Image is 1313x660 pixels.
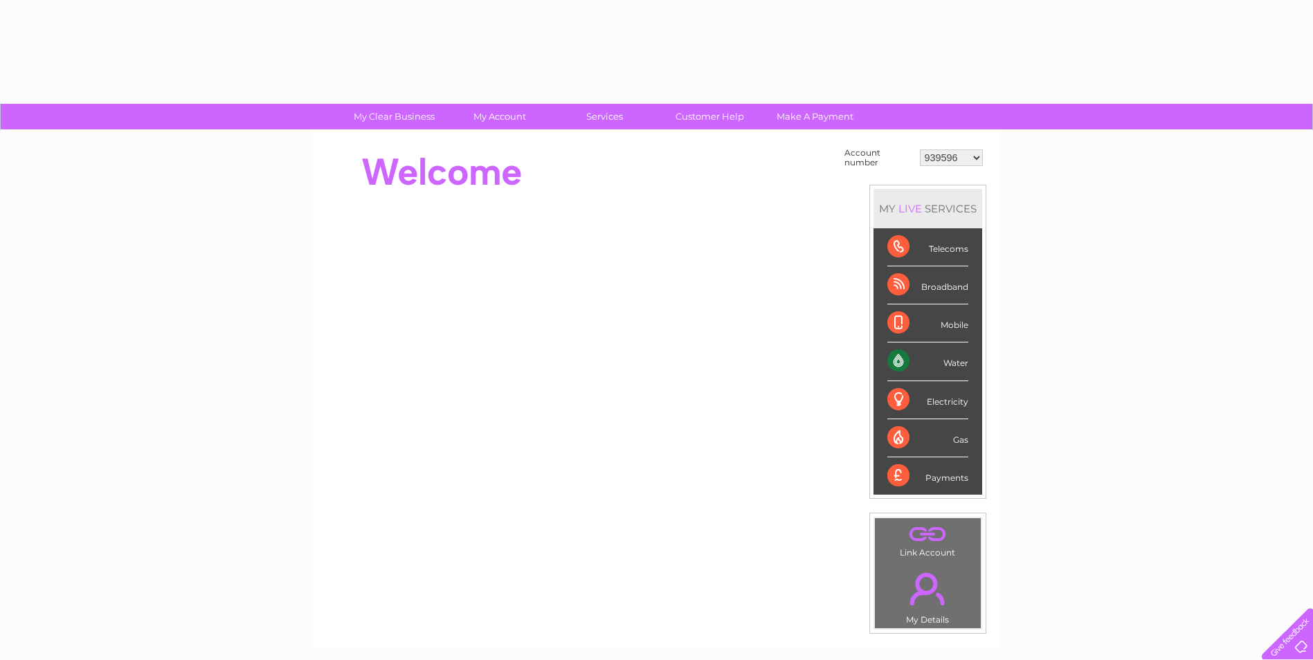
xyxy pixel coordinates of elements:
div: Water [887,342,968,381]
a: My Clear Business [337,104,451,129]
div: Telecoms [887,228,968,266]
div: MY SERVICES [873,189,982,228]
td: My Details [874,561,981,629]
a: My Account [442,104,556,129]
div: Broadband [887,266,968,304]
td: Link Account [874,517,981,561]
div: Mobile [887,304,968,342]
div: Payments [887,457,968,495]
div: LIVE [896,202,925,215]
div: Electricity [887,381,968,419]
td: Account number [841,145,916,171]
a: Services [547,104,662,129]
a: Customer Help [653,104,767,129]
a: . [878,522,977,546]
div: Gas [887,419,968,457]
a: . [878,565,977,613]
a: Make A Payment [758,104,872,129]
